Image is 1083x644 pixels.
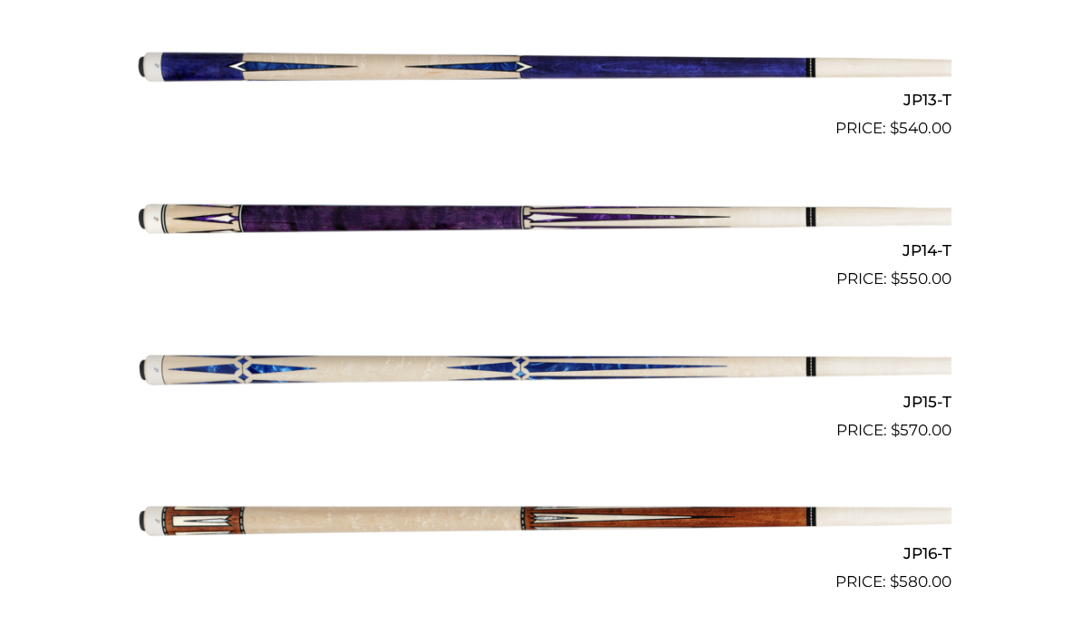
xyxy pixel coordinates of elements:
[132,148,951,291] a: JP14-T $550.00
[890,119,951,137] bdi: 540.00
[132,148,951,284] img: JP14-T
[890,572,899,590] span: $
[890,119,899,137] span: $
[891,269,900,288] span: $
[891,421,900,439] span: $
[132,450,951,586] img: JP16-T
[891,269,951,288] bdi: 550.00
[891,421,951,439] bdi: 570.00
[132,450,951,593] a: JP16-T $580.00
[132,298,951,442] a: JP15-T $570.00
[890,572,951,590] bdi: 580.00
[132,298,951,434] img: JP15-T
